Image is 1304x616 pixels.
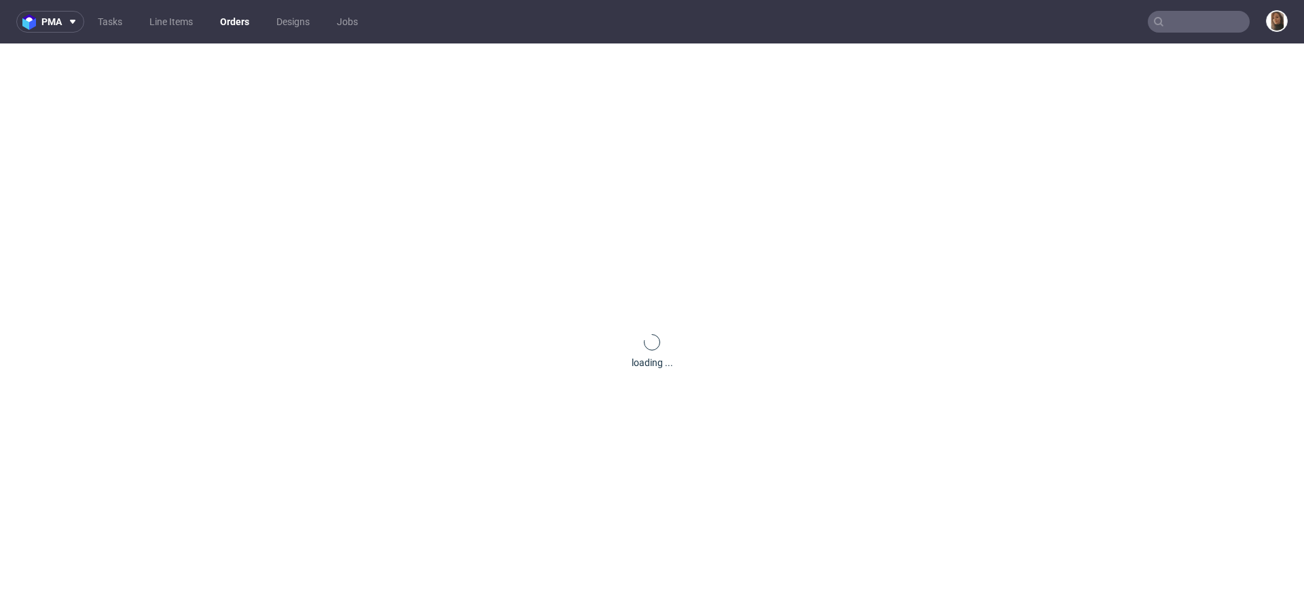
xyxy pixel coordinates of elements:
div: loading ... [632,356,673,369]
a: Designs [268,11,318,33]
a: Jobs [329,11,366,33]
button: pma [16,11,84,33]
img: logo [22,14,41,30]
a: Tasks [90,11,130,33]
img: Angelina Marć [1267,12,1286,31]
a: Line Items [141,11,201,33]
span: pma [41,17,62,26]
a: Orders [212,11,257,33]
